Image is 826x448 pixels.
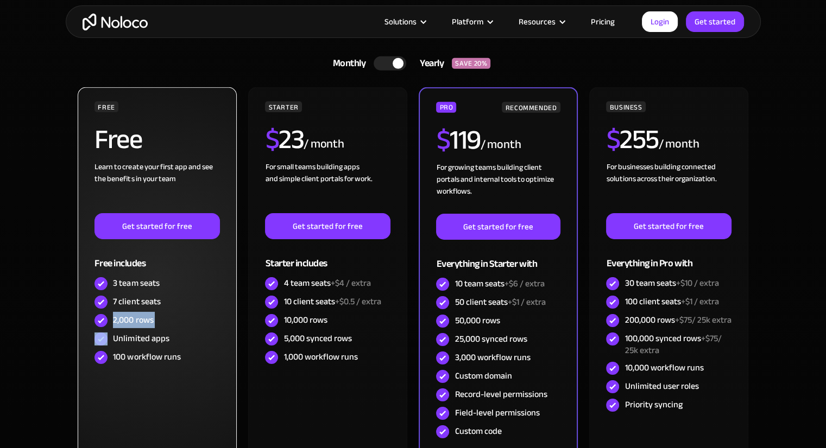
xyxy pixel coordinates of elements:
div: 3 team seats [113,277,159,289]
div: Platform [452,15,483,29]
div: 10 team seats [455,278,544,290]
span: $ [606,114,620,165]
a: Login [642,11,678,32]
div: Record-level permissions [455,388,547,400]
div: 50,000 rows [455,315,500,327]
div: Resources [505,15,577,29]
div: 2,000 rows [113,314,153,326]
div: 100 workflow runs [113,351,180,363]
div: 200,000 rows [625,314,731,326]
div: 100 client seats [625,296,718,308]
div: Starter includes [265,239,390,274]
a: Get started [686,11,744,32]
div: Learn to create your first app and see the benefits in your team ‍ [94,161,219,213]
div: STARTER [265,101,301,112]
span: +$1 / extra [680,293,718,310]
h2: Free [94,126,142,153]
div: Solutions [371,15,438,29]
span: +$6 / extra [504,276,544,292]
span: +$0.5 / extra [335,293,381,310]
div: 10,000 workflow runs [625,362,703,374]
div: / month [304,136,344,153]
div: Resources [519,15,556,29]
div: / month [658,136,699,153]
div: For businesses building connected solutions across their organization. ‍ [606,161,731,213]
a: Get started for free [436,214,560,240]
div: 30 team seats [625,277,718,289]
span: $ [265,114,279,165]
div: PRO [436,102,456,113]
div: Field-level permissions [455,407,539,419]
span: +$75/ 25k extra [625,330,721,359]
h2: 23 [265,126,304,153]
div: Platform [438,15,505,29]
a: Get started for free [265,213,390,239]
div: 1,000 workflow runs [283,351,357,363]
div: 4 team seats [283,277,370,289]
div: 10 client seats [283,296,381,308]
div: 10,000 rows [283,314,327,326]
div: 3,000 workflow runs [455,351,530,363]
div: 100,000 synced rows [625,332,731,356]
span: +$4 / extra [330,275,370,291]
div: For small teams building apps and simple client portals for work. ‍ [265,161,390,213]
div: Custom code [455,425,501,437]
div: / month [480,136,521,153]
h2: 255 [606,126,658,153]
div: SAVE 20% [452,58,490,69]
span: +$10 / extra [676,275,718,291]
div: Solutions [384,15,417,29]
span: +$75/ 25k extra [674,312,731,328]
div: Monthly [319,55,374,72]
div: Custom domain [455,370,512,382]
span: +$1 / extra [507,294,545,310]
div: FREE [94,101,118,112]
a: home [83,14,148,30]
div: 5,000 synced rows [283,332,351,344]
a: Pricing [577,15,628,29]
div: For growing teams building client portals and internal tools to optimize workflows. [436,162,560,214]
div: BUSINESS [606,101,645,112]
div: 7 client seats [113,296,160,308]
div: 25,000 synced rows [455,333,527,345]
div: Free includes [94,239,219,274]
h2: 119 [436,126,480,153]
div: Yearly [406,55,452,72]
div: Priority syncing [625,399,682,411]
div: Unlimited user roles [625,380,698,392]
span: $ [436,114,450,165]
div: Everything in Pro with [606,239,731,274]
div: RECOMMENDED [502,102,560,113]
div: Everything in Starter with [436,240,560,275]
a: Get started for free [606,213,731,239]
div: Unlimited apps [113,332,169,344]
a: Get started for free [94,213,219,239]
div: 50 client seats [455,296,545,308]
